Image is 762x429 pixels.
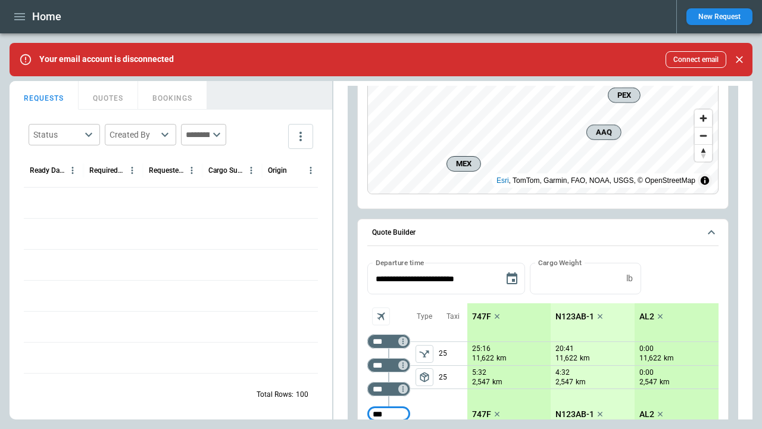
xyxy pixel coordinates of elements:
p: km [580,353,590,363]
p: km [660,377,670,387]
label: Departure time [376,257,424,268]
p: 2,547 [555,377,573,387]
button: REQUESTS [10,81,79,110]
button: New Request [686,8,752,25]
button: left aligned [416,368,433,386]
button: Close [731,51,748,68]
p: km [664,353,674,363]
p: Taxi [446,312,460,322]
h1: Home [32,10,61,24]
p: 20:41 [555,344,574,353]
div: Too short [367,358,410,372]
p: 11,622 [555,353,577,363]
p: AL2 [639,312,654,322]
span: Type of sector [416,368,433,386]
p: 0:00 [639,344,654,353]
button: QUOTES [79,81,138,110]
p: km [576,377,586,387]
div: Created By [110,129,157,141]
button: BOOKINGS [138,81,207,110]
p: 0:00 [639,368,654,377]
p: Your email account is disconnected [39,54,174,64]
p: lb [626,273,633,284]
a: Esri [496,176,509,185]
p: 2,547 [639,377,657,387]
span: MEX [452,158,476,170]
p: 11,622 [472,353,494,363]
button: Quote Builder [367,219,719,247]
div: Cargo Summary [208,166,243,175]
label: Cargo Weight [538,257,582,268]
button: Reset bearing to north [695,144,712,161]
p: N123AB-1 [555,409,594,419]
button: Cargo Summary column menu [243,163,259,178]
button: Origin column menu [303,163,318,178]
span: Aircraft selection [372,307,390,325]
div: Too short [367,382,410,396]
p: N123AB-1 [555,312,594,322]
p: 100 [296,390,308,400]
span: AAQ [591,126,616,138]
span: PEX [613,89,635,101]
button: Choose date, selected date is Sep 3, 2025 [500,267,524,291]
button: Required Date & Time (UTC+03:00) column menu [124,163,140,178]
button: Requested Route column menu [184,163,199,178]
span: package_2 [419,371,430,383]
button: more [288,124,313,149]
p: 747F [472,409,491,419]
button: Zoom in [695,110,712,127]
div: Required Date & Time (UTC+03:00) [89,166,124,175]
button: Zoom out [695,127,712,144]
div: , TomTom, Garmin, FAO, NOAA, USGS, © OpenStreetMap [496,175,695,186]
p: 747F [472,312,491,322]
canvas: Map [368,66,718,194]
p: Total Rows: [257,390,293,400]
div: Too short [367,334,410,349]
p: 2,547 [472,377,490,387]
div: Status [33,129,81,141]
summary: Toggle attribution [698,173,712,188]
p: AL2 [639,409,654,419]
p: km [492,377,502,387]
p: 25:16 [472,344,491,353]
button: left aligned [416,345,433,363]
div: Requested Route [149,166,184,175]
button: Connect email [666,51,726,68]
p: 4:32 [555,368,570,377]
span: Type of sector [416,345,433,363]
p: km [496,353,507,363]
p: 25 [439,342,467,365]
p: 11,622 [639,353,661,363]
button: Ready Date & Time (UTC+03:00) column menu [65,163,80,178]
div: Origin [268,166,287,175]
p: Type [417,312,432,322]
div: dismiss [731,46,748,73]
div: Too short [367,407,410,421]
p: 5:32 [472,368,486,377]
p: 25 [439,366,467,388]
h6: Quote Builder [372,229,416,237]
div: Ready Date & Time (UTC+03:00) [30,166,65,175]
